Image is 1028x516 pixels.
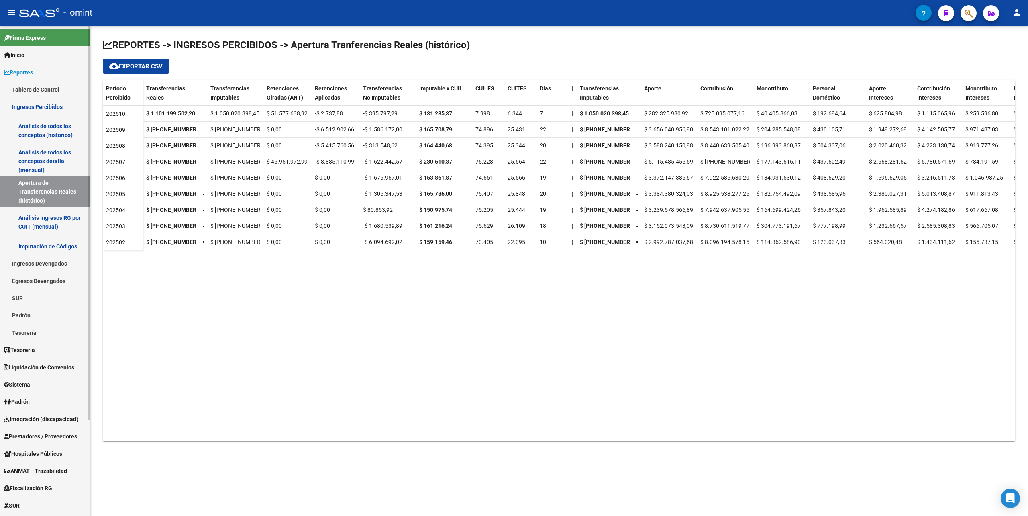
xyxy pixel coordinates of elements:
[146,126,206,133] strong: $ [PHONE_NUMBER],24
[411,239,412,245] span: |
[813,223,846,229] span: $ 777.198,99
[869,223,907,229] span: $ 1.232.667,57
[106,143,125,149] span: 202508
[700,158,760,165] span: $ [PHONE_NUMBER],32
[363,239,402,245] span: -$ 6.094.692,02
[636,142,639,149] span: =
[411,85,413,92] span: |
[202,207,206,213] span: =
[267,174,282,181] span: $ 0,00
[580,142,639,149] strong: $ [PHONE_NUMBER],86
[4,432,77,441] span: Prestadores / Proveedores
[644,223,693,229] span: $ 3.152.073.543,09
[572,158,573,165] span: |
[411,207,412,213] span: |
[202,190,206,197] span: =
[700,174,749,181] span: $ 7.922.585.630,20
[267,190,282,197] span: $ 0,00
[411,223,412,229] span: |
[917,158,955,165] span: $ 5.780.571,69
[4,449,62,458] span: Hospitales Públicos
[475,207,493,213] span: 75.205
[146,239,206,245] strong: $ [PHONE_NUMBER],43
[636,239,639,245] span: =
[572,174,573,181] span: |
[210,158,270,165] span: $ [PHONE_NUMBER],79
[813,126,846,133] span: $ 430.105,71
[315,207,330,213] span: $ 0,00
[4,415,78,424] span: Integración (discapacidad)
[210,239,270,245] span: $ [PHONE_NUMBER],45
[569,80,577,114] datatable-header-cell: |
[540,158,546,165] span: 22
[580,223,639,229] strong: $ [PHONE_NUMBER],10
[508,174,525,181] span: 25.566
[4,363,74,372] span: Liquidación de Convenios
[644,174,693,181] span: $ 3.372.147.385,67
[917,239,955,245] span: $ 1.434.111,62
[267,223,282,229] span: $ 0,00
[869,174,907,181] span: $ 1.596.629,05
[146,207,206,213] strong: $ [PHONE_NUMBER],80
[636,158,639,165] span: =
[965,190,998,197] span: $ 911.813,43
[210,142,270,149] span: $ [PHONE_NUMBER],86
[363,190,402,197] span: -$ 1.305.347,53
[363,223,402,229] span: -$ 1.680.539,89
[757,142,801,149] span: $ 196.993.860,87
[146,190,206,197] strong: $ [PHONE_NUMBER],88
[813,207,846,213] span: $ 357.843,20
[580,110,629,117] strong: $ 1.050.020.398,45
[508,85,527,92] span: CUITES
[210,223,270,229] span: $ [PHONE_NUMBER],10
[411,174,412,181] span: |
[202,158,206,165] span: =
[914,80,962,114] datatable-header-cell: Contribución Intereses
[636,126,639,133] span: =
[146,158,206,165] strong: $ [PHONE_NUMBER],22
[419,207,452,213] strong: $ 150.975,74
[419,110,452,117] strong: $ 131.285,37
[4,501,20,510] span: SUR
[106,239,125,246] span: 202502
[869,142,907,149] span: $ 2.020.460,32
[636,110,639,117] span: =
[644,85,661,92] span: Aporte
[540,110,543,117] span: 7
[572,207,573,213] span: |
[146,223,206,229] strong: $ [PHONE_NUMBER],21
[4,33,46,42] span: Firma Express
[63,4,92,22] span: - omint
[363,174,402,181] span: -$ 1.676.967,01
[475,85,494,92] span: CUILES
[210,126,270,133] span: $ [PHONE_NUMBER],90
[540,126,546,133] span: 22
[363,110,398,117] span: -$ 395.797,29
[508,110,522,117] span: 6.344
[202,239,206,245] span: =
[103,80,143,114] datatable-header-cell: Período Percibido
[757,126,801,133] span: $ 204.285.548,08
[580,126,639,133] strong: $ [PHONE_NUMBER],90
[917,142,955,149] span: $ 4.223.130,74
[813,174,846,181] span: $ 408.629,20
[508,223,525,229] span: 26.109
[146,110,195,117] strong: $ 1.101.199.502,20
[700,126,749,133] span: $ 8.543.101.022,22
[965,158,998,165] span: $ 784.191,59
[508,190,525,197] span: 25.848
[419,174,452,181] strong: $ 153.861,87
[419,190,452,197] strong: $ 165.786,00
[965,174,1003,181] span: $ 1.046.987,25
[4,380,30,389] span: Sistema
[636,223,639,229] span: =
[363,85,402,101] span: Transferencias No Imputables
[965,126,998,133] span: $ 971.437,03
[644,126,693,133] span: $ 3.656.040.956,90
[475,174,493,181] span: 74.651
[106,223,125,229] span: 202503
[106,207,125,213] span: 202504
[363,142,398,149] span: -$ 313.548,62
[753,80,810,114] datatable-header-cell: Monotributo
[312,80,360,114] datatable-header-cell: Retenciones Aplicadas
